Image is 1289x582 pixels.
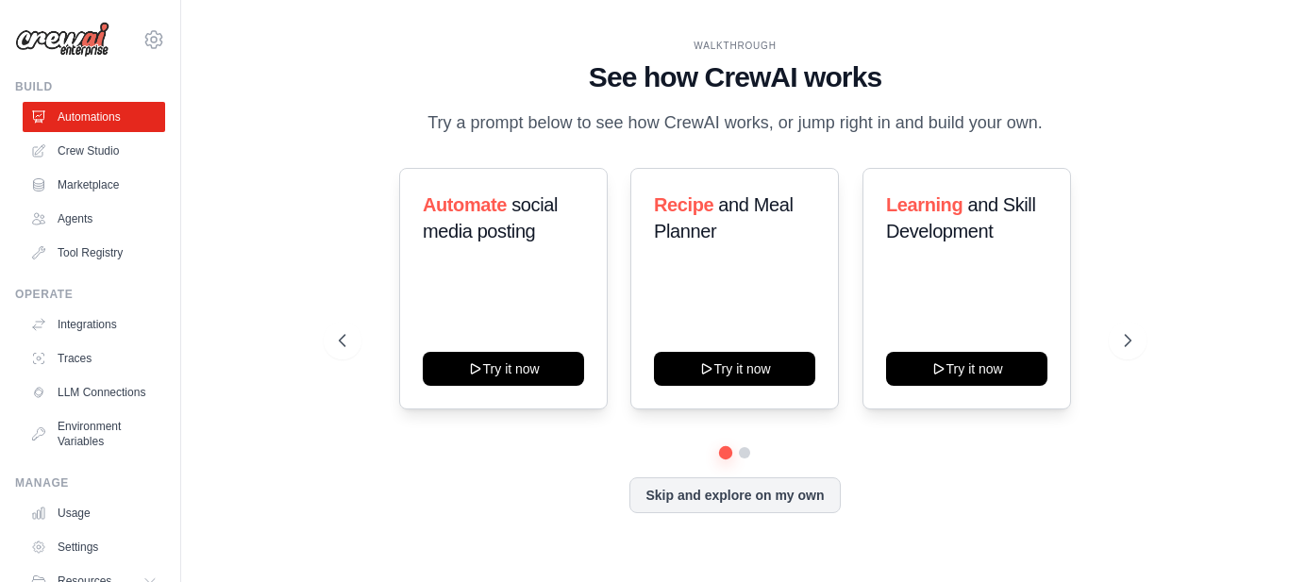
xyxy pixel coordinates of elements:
[418,109,1052,137] p: Try a prompt below to see how CrewAI works, or jump right in and build your own.
[886,194,1035,241] span: and Skill Development
[23,377,165,407] a: LLM Connections
[23,204,165,234] a: Agents
[339,39,1131,53] div: WALKTHROUGH
[23,532,165,562] a: Settings
[15,79,165,94] div: Build
[23,343,165,374] a: Traces
[23,170,165,200] a: Marketplace
[15,475,165,491] div: Manage
[23,309,165,340] a: Integrations
[423,352,584,386] button: Try it now
[15,287,165,302] div: Operate
[886,194,963,215] span: Learning
[629,477,840,513] button: Skip and explore on my own
[423,194,507,215] span: Automate
[23,136,165,166] a: Crew Studio
[886,352,1047,386] button: Try it now
[23,238,165,268] a: Tool Registry
[654,194,713,215] span: Recipe
[23,102,165,132] a: Automations
[339,60,1131,94] h1: See how CrewAI works
[23,411,165,457] a: Environment Variables
[1195,491,1289,582] iframe: Chat Widget
[15,22,109,58] img: Logo
[423,194,558,241] span: social media posting
[654,352,815,386] button: Try it now
[23,498,165,528] a: Usage
[654,194,793,241] span: and Meal Planner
